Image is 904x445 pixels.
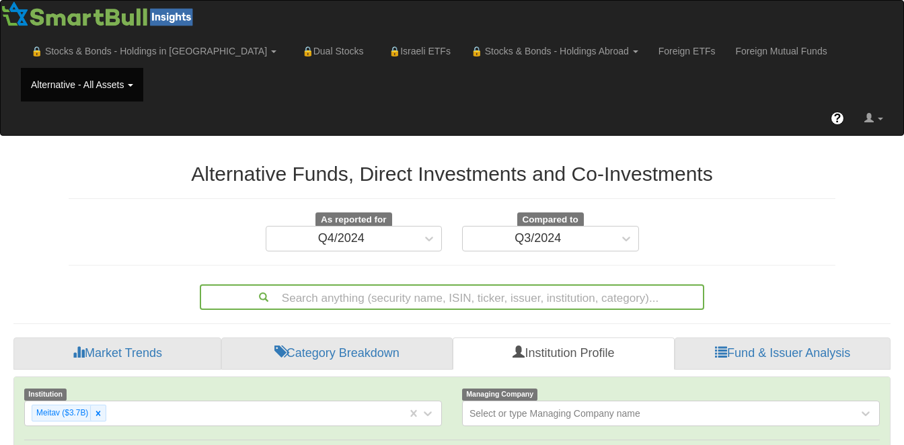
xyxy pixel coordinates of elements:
[469,407,640,420] div: Select or type Managing Company name
[21,68,143,102] a: Alternative - All Assets
[318,232,365,245] div: Q4/2024
[221,337,453,370] a: Category Breakdown
[515,232,561,245] div: Q3/2024
[24,389,67,400] span: Institution
[726,34,837,68] a: Foreign Mutual Funds
[373,34,460,68] a: 🔒Israeli ETFs
[201,286,703,309] div: Search anything (security name, ISIN, ticker, issuer, institution, category)...
[69,163,835,185] h2: Alternative Funds, Direct Investments and Co-Investments
[287,34,373,68] a: 🔒Dual Stocks
[32,405,90,421] div: Meitav ($3.7B)
[462,389,537,400] span: Managing Company
[675,337,891,370] a: Fund & Issuer Analysis
[1,1,198,28] img: Smartbull
[453,337,675,370] a: Institution Profile
[517,212,584,227] span: Compared to
[13,337,221,370] a: Market Trends
[21,34,287,68] a: 🔒 Stocks & Bonds - Holdings in [GEOGRAPHIC_DATA]
[315,212,392,227] span: As reported for
[834,112,841,125] span: ?
[821,102,854,135] a: ?
[648,34,726,68] a: Foreign ETFs
[461,34,648,68] a: 🔒 Stocks & Bonds - Holdings Abroad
